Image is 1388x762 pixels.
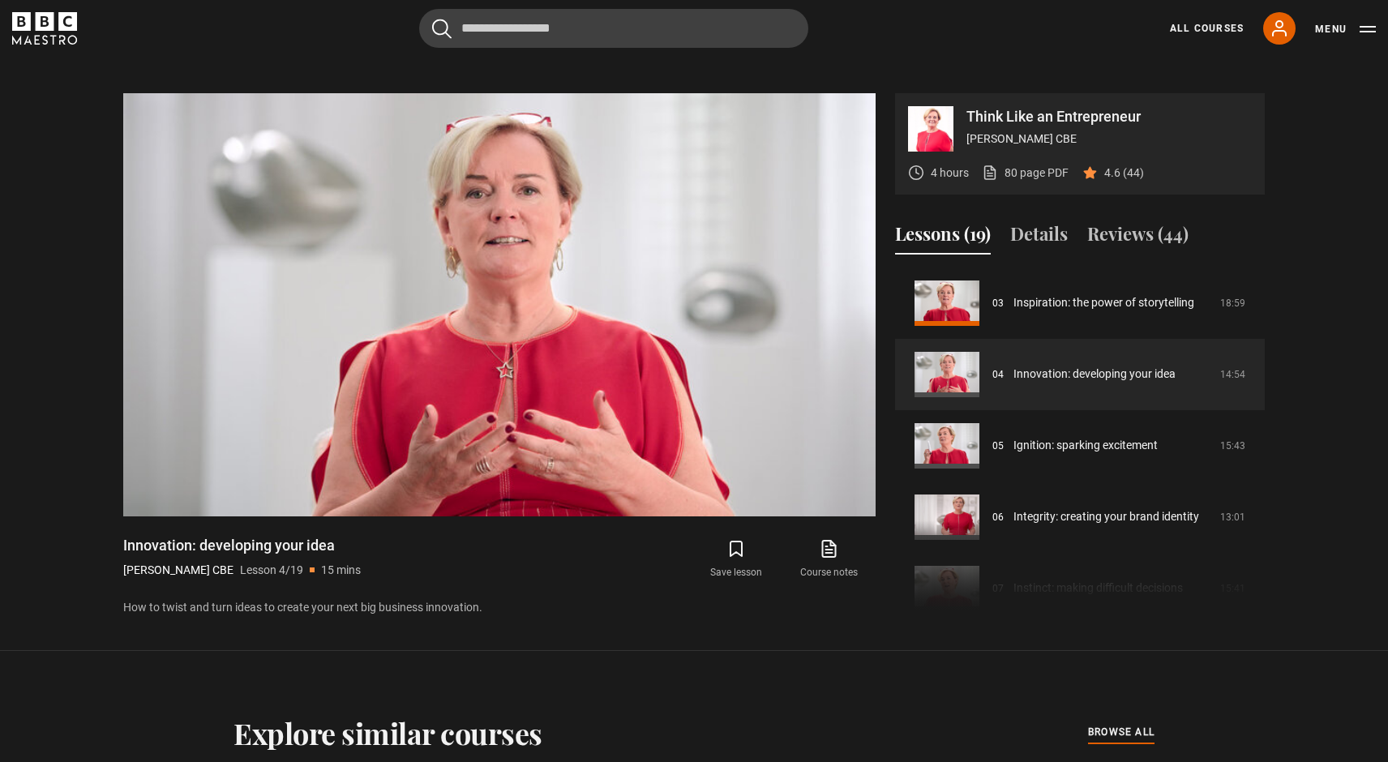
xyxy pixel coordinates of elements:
a: 80 page PDF [982,165,1069,182]
a: Innovation: developing your idea [1013,366,1176,383]
button: Lessons (19) [895,220,991,255]
button: Details [1010,220,1068,255]
a: Inspiration: the power of storytelling [1013,294,1194,311]
p: [PERSON_NAME] CBE [123,562,233,579]
p: 4.6 (44) [1104,165,1144,182]
p: Think Like an Entrepreneur [966,109,1252,124]
svg: BBC Maestro [12,12,77,45]
p: Lesson 4/19 [240,562,303,579]
button: Toggle navigation [1315,21,1376,37]
a: Integrity: creating your brand identity [1013,508,1199,525]
a: All Courses [1170,21,1244,36]
h1: Innovation: developing your idea [123,536,361,555]
button: Save lesson [690,536,782,583]
p: 4 hours [931,165,969,182]
video-js: Video Player [123,93,876,516]
span: browse all [1088,724,1155,740]
p: How to twist and turn ideas to create your next big business innovation. [123,599,876,616]
a: Course notes [783,536,876,583]
a: Ignition: sparking excitement [1013,437,1158,454]
button: Reviews (44) [1087,220,1189,255]
a: browse all [1088,724,1155,742]
p: [PERSON_NAME] CBE [966,131,1252,148]
p: 15 mins [321,562,361,579]
input: Search [419,9,808,48]
h2: Explore similar courses [233,716,542,750]
button: Submit the search query [432,19,452,39]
